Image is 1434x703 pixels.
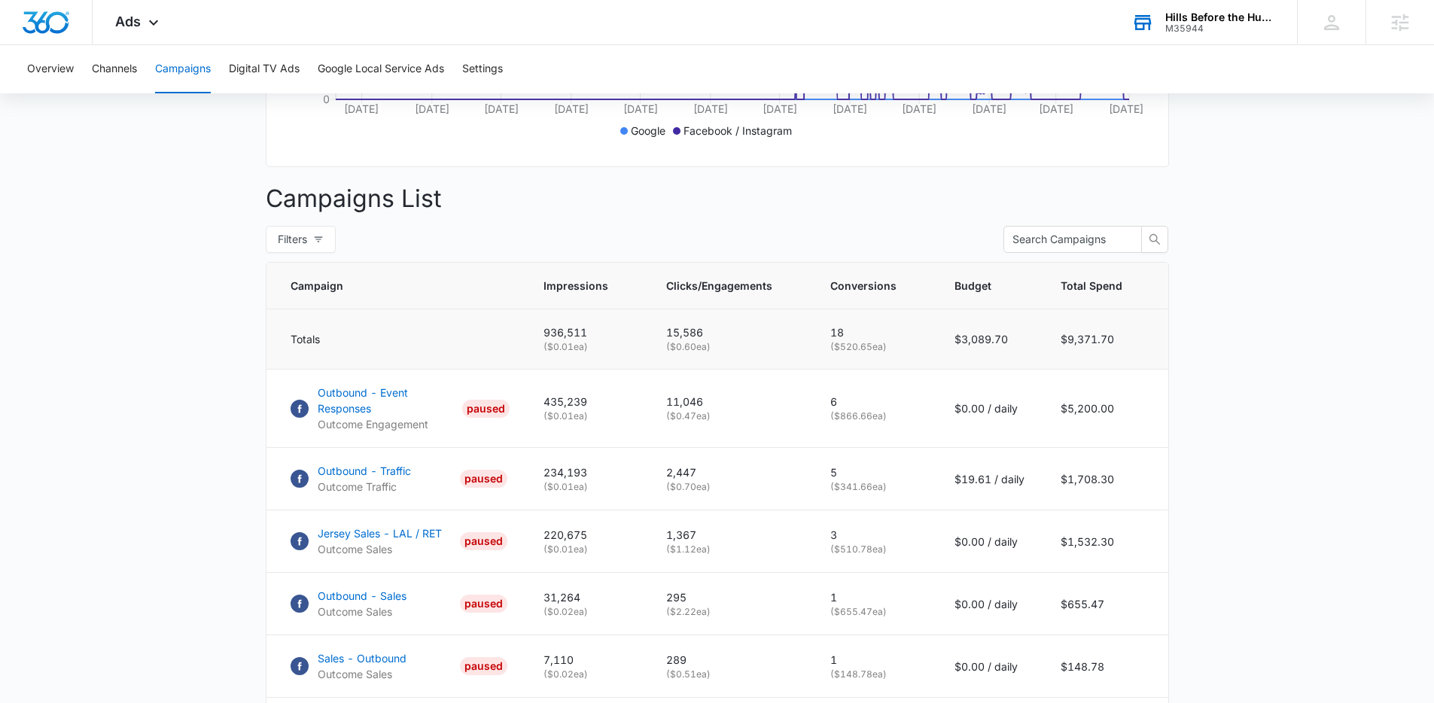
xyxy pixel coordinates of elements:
[318,416,456,432] p: Outcome Engagement
[1142,233,1168,245] span: search
[666,605,794,619] p: ( $2.22 ea)
[460,595,507,613] div: PAUSED
[543,480,630,494] p: ( $0.01 ea)
[462,45,503,93] button: Settings
[291,278,486,294] span: Campaign
[954,331,1025,347] p: $3,089.70
[291,532,309,550] img: Facebook
[830,340,918,354] p: ( $520.65 ea)
[902,102,936,115] tspan: [DATE]
[291,385,507,432] a: FacebookOutbound - Event ResponsesOutcome EngagementPAUSED
[291,595,309,613] img: Facebook
[291,331,507,347] div: Totals
[266,226,336,253] button: Filters
[830,394,918,409] p: 6
[631,123,665,138] p: Google
[543,340,630,354] p: ( $0.01 ea)
[460,532,507,550] div: PAUSED
[318,650,406,666] p: Sales - Outbound
[1043,448,1168,510] td: $1,708.30
[830,652,918,668] p: 1
[971,102,1006,115] tspan: [DATE]
[1043,370,1168,448] td: $5,200.00
[291,525,507,557] a: FacebookJersey Sales - LAL / RETOutcome SalesPAUSED
[291,588,507,619] a: FacebookOutbound - SalesOutcome SalesPAUSED
[92,45,137,93] button: Channels
[830,409,918,423] p: ( $866.66 ea)
[460,657,507,675] div: PAUSED
[666,394,794,409] p: 11,046
[1012,231,1121,248] input: Search Campaigns
[462,400,510,418] div: PAUSED
[543,394,630,409] p: 435,239
[318,541,442,557] p: Outcome Sales
[291,400,309,418] img: Facebook
[954,534,1025,549] p: $0.00 / daily
[1061,278,1122,294] span: Total Spend
[832,102,866,115] tspan: [DATE]
[830,324,918,340] p: 18
[483,102,518,115] tspan: [DATE]
[318,666,406,682] p: Outcome Sales
[318,385,456,416] p: Outbound - Event Responses
[830,464,918,480] p: 5
[543,652,630,668] p: 7,110
[666,409,794,423] p: ( $0.47 ea)
[666,324,794,340] p: 15,586
[830,543,918,556] p: ( $510.78 ea)
[229,45,300,93] button: Digital TV Ads
[666,278,772,294] span: Clicks/Engagements
[954,471,1025,487] p: $19.61 / daily
[1165,23,1275,34] div: account id
[684,123,792,138] p: Facebook / Instagram
[830,589,918,605] p: 1
[27,45,74,93] button: Overview
[344,102,379,115] tspan: [DATE]
[460,470,507,488] div: PAUSED
[666,652,794,668] p: 289
[543,589,630,605] p: 31,264
[155,45,211,93] button: Campaigns
[830,278,897,294] span: Conversions
[954,400,1025,416] p: $0.00 / daily
[1043,573,1168,635] td: $655.47
[830,605,918,619] p: ( $655.47 ea)
[291,463,507,495] a: FacebookOutbound - TrafficOutcome TrafficPAUSED
[762,102,796,115] tspan: [DATE]
[266,181,1169,217] p: Campaigns List
[414,102,449,115] tspan: [DATE]
[543,278,608,294] span: Impressions
[1038,102,1073,115] tspan: [DATE]
[323,93,330,105] tspan: 0
[1141,226,1168,253] button: search
[543,409,630,423] p: ( $0.01 ea)
[954,278,1003,294] span: Budget
[954,596,1025,612] p: $0.00 / daily
[291,470,309,488] img: Facebook
[666,340,794,354] p: ( $0.60 ea)
[278,231,307,248] span: Filters
[954,659,1025,674] p: $0.00 / daily
[291,650,507,682] a: FacebookSales - OutboundOutcome SalesPAUSED
[543,668,630,681] p: ( $0.02 ea)
[318,45,444,93] button: Google Local Service Ads
[830,668,918,681] p: ( $148.78 ea)
[318,479,411,495] p: Outcome Traffic
[318,463,411,479] p: Outbound - Traffic
[666,480,794,494] p: ( $0.70 ea)
[543,324,630,340] p: 936,511
[666,668,794,681] p: ( $0.51 ea)
[623,102,657,115] tspan: [DATE]
[318,588,406,604] p: Outbound - Sales
[543,543,630,556] p: ( $0.01 ea)
[1165,11,1275,23] div: account name
[318,525,442,541] p: Jersey Sales - LAL / RET
[291,657,309,675] img: Facebook
[666,527,794,543] p: 1,367
[318,604,406,619] p: Outcome Sales
[543,527,630,543] p: 220,675
[666,464,794,480] p: 2,447
[543,464,630,480] p: 234,193
[666,543,794,556] p: ( $1.12 ea)
[830,527,918,543] p: 3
